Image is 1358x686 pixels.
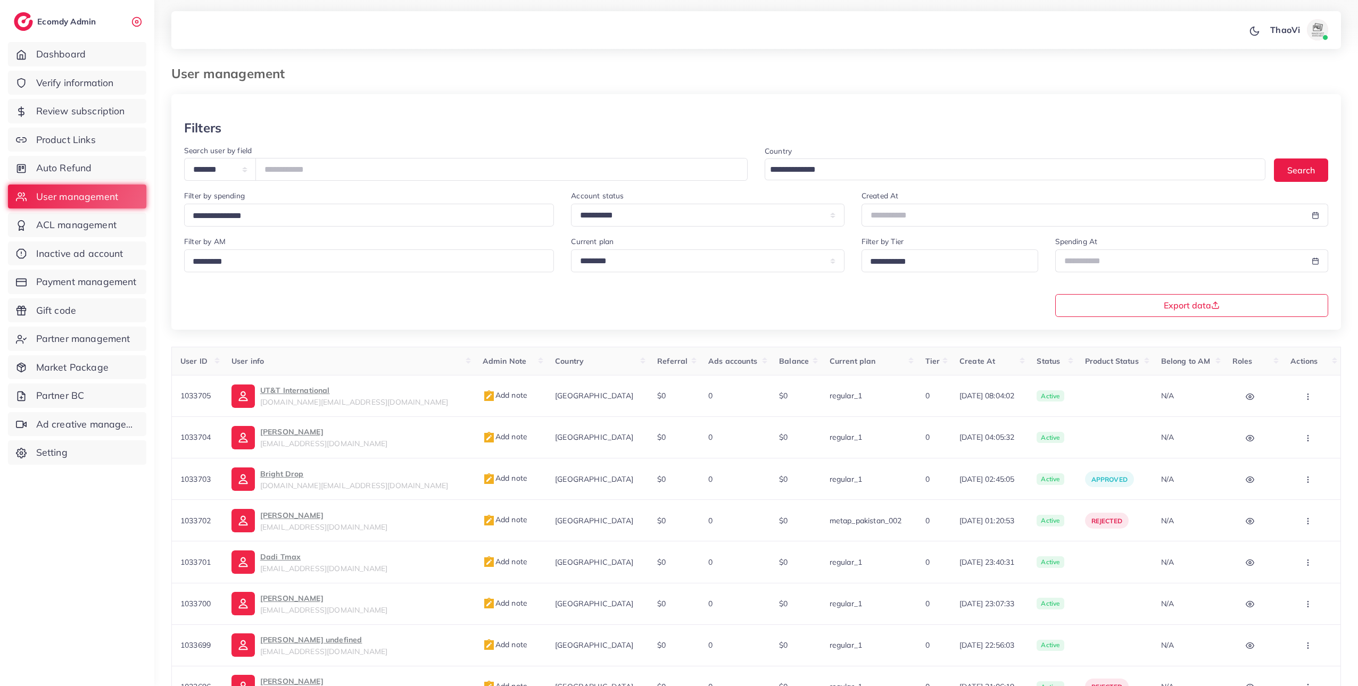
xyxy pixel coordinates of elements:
[708,557,713,567] span: 0
[959,557,1020,567] span: [DATE] 23:40:31
[260,550,387,563] p: Dadi Tmax
[8,241,146,266] a: Inactive ad account
[189,208,540,224] input: Search for option
[36,104,125,118] span: Review subscription
[184,120,221,136] h3: Filters
[36,389,85,403] span: Partner BC
[925,356,940,366] span: Tier
[231,384,255,408] img: ic-user-info.36bf1079.svg
[1161,599,1174,608] span: N/A
[36,190,118,204] span: User management
[8,42,146,66] a: Dashboard
[555,557,633,567] span: [GEOGRAPHIC_DATA]
[260,481,449,490] span: [DOMAIN_NAME][EMAIL_ADDRESS][DOMAIN_NAME]
[925,474,930,484] span: 0
[180,516,211,525] span: 1033702
[1290,356,1318,366] span: Actions
[260,633,387,646] p: [PERSON_NAME] undefined
[483,432,527,441] span: Add note
[483,639,495,651] img: admin_note.cdd0b510.svg
[231,633,466,657] a: [PERSON_NAME] undefined[EMAIL_ADDRESS][DOMAIN_NAME]
[231,592,255,615] img: ic-user-info.36bf1079.svg
[180,557,211,567] span: 1033701
[1161,516,1174,525] span: N/A
[862,190,899,201] label: Created At
[779,640,788,650] span: $0
[765,146,792,156] label: Country
[36,218,117,232] span: ACL management
[8,412,146,437] a: Ad creative management
[231,467,466,491] a: Bright Drop[DOMAIN_NAME][EMAIL_ADDRESS][DOMAIN_NAME]
[184,236,226,247] label: Filter by AM
[571,236,614,247] label: Current plan
[483,390,495,403] img: admin_note.cdd0b510.svg
[231,356,264,366] span: User info
[1274,158,1328,181] button: Search
[779,516,788,525] span: $0
[184,204,554,227] div: Search for option
[37,16,98,27] h2: Ecomdy Admin
[189,254,540,270] input: Search for option
[1037,640,1064,651] span: active
[779,432,788,442] span: $0
[1164,301,1220,309] span: Export data
[555,391,633,400] span: [GEOGRAPHIC_DATA]
[14,12,33,31] img: logo
[657,516,666,525] span: $0
[1270,23,1300,36] p: ThaoVi
[1307,19,1328,40] img: avatar
[260,397,449,407] span: [DOMAIN_NAME][EMAIL_ADDRESS][DOMAIN_NAME]
[1161,474,1174,484] span: N/A
[925,391,930,400] span: 0
[483,356,527,366] span: Admin Note
[1085,356,1139,366] span: Product Status
[231,425,466,449] a: [PERSON_NAME][EMAIL_ADDRESS][DOMAIN_NAME]
[36,361,109,374] span: Market Package
[657,356,688,366] span: Referral
[8,185,146,209] a: User management
[1232,356,1253,366] span: Roles
[36,76,114,90] span: Verify information
[1037,598,1064,609] span: active
[555,474,633,484] span: [GEOGRAPHIC_DATA]
[8,440,146,465] a: Setting
[1055,294,1329,317] button: Export data
[483,514,495,527] img: admin_note.cdd0b510.svg
[231,550,466,574] a: Dadi Tmax[EMAIL_ADDRESS][DOMAIN_NAME]
[260,384,449,397] p: UT&T International
[8,128,146,152] a: Product Links
[8,71,146,95] a: Verify information
[8,298,146,323] a: Gift code
[1264,19,1332,40] a: ThaoViavatar
[925,599,930,608] span: 0
[483,473,495,486] img: admin_note.cdd0b510.svg
[779,599,788,608] span: $0
[657,599,666,608] span: $0
[830,516,902,525] span: metap_pakistan_002
[36,332,130,346] span: Partner management
[1161,391,1174,400] span: N/A
[36,247,123,261] span: Inactive ad account
[708,391,713,400] span: 0
[184,145,252,156] label: Search user by field
[180,640,211,650] span: 1033699
[8,270,146,294] a: Payment management
[708,599,713,608] span: 0
[766,162,1252,178] input: Search for option
[231,509,255,532] img: ic-user-info.36bf1079.svg
[231,384,466,407] a: UT&T International[DOMAIN_NAME][EMAIL_ADDRESS][DOMAIN_NAME]
[959,390,1020,401] span: [DATE] 08:04:02
[231,509,466,532] a: [PERSON_NAME][EMAIL_ADDRESS][DOMAIN_NAME]
[260,467,449,480] p: Bright Drop
[8,213,146,237] a: ACL management
[959,640,1020,650] span: [DATE] 22:56:03
[830,356,876,366] span: Current plan
[708,516,713,525] span: 0
[483,598,527,608] span: Add note
[708,640,713,650] span: 0
[571,190,624,201] label: Account status
[779,356,809,366] span: Balance
[1091,517,1122,525] span: rejected
[1037,390,1064,402] span: active
[180,356,208,366] span: User ID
